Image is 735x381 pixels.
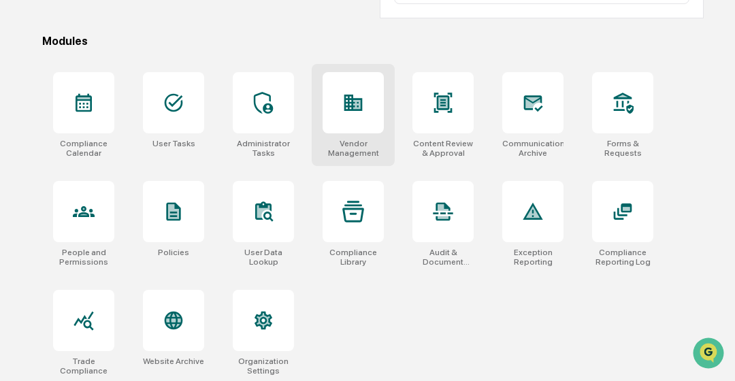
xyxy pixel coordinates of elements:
[143,357,204,366] div: Website Archive
[502,139,563,158] div: Communications Archive
[96,229,165,240] a: Powered byPylon
[135,230,165,240] span: Pylon
[53,357,114,376] div: Trade Compliance
[99,172,110,183] div: 🗄️
[233,357,294,376] div: Organization Settings
[112,171,169,184] span: Attestations
[27,171,88,184] span: Preclearance
[592,248,653,267] div: Compliance Reporting Log
[14,28,248,50] p: How can we help?
[14,198,24,209] div: 🔎
[46,103,223,117] div: Start new chat
[323,248,384,267] div: Compliance Library
[158,248,189,257] div: Policies
[8,165,93,190] a: 🖐️Preclearance
[14,103,38,128] img: 1746055101610-c473b297-6a78-478c-a979-82029cc54cd1
[27,197,86,210] span: Data Lookup
[46,117,172,128] div: We're available if you need us!
[152,139,195,148] div: User Tasks
[412,248,474,267] div: Audit & Document Logs
[412,139,474,158] div: Content Review & Approval
[8,191,91,216] a: 🔎Data Lookup
[233,248,294,267] div: User Data Lookup
[53,139,114,158] div: Compliance Calendar
[42,35,704,48] div: Modules
[14,172,24,183] div: 🖐️
[53,248,114,267] div: People and Permissions
[691,336,728,373] iframe: Open customer support
[93,165,174,190] a: 🗄️Attestations
[502,248,563,267] div: Exception Reporting
[233,139,294,158] div: Administrator Tasks
[323,139,384,158] div: Vendor Management
[592,139,653,158] div: Forms & Requests
[231,107,248,124] button: Start new chat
